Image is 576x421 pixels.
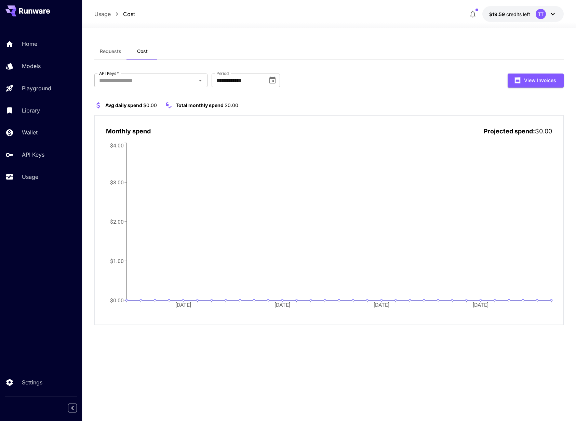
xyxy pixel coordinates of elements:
[535,128,552,135] span: $0.00
[110,218,124,225] tspan: $2.00
[137,48,148,54] span: Cost
[482,6,564,22] button: $19.5898TT
[110,179,124,185] tspan: $3.00
[225,102,238,108] span: $0.00
[94,10,135,18] nav: breadcrumb
[508,77,564,83] a: View Invoices
[275,302,291,308] tspan: [DATE]
[536,9,546,19] div: TT
[68,404,77,412] button: Collapse sidebar
[489,11,530,18] div: $19.5898
[484,128,535,135] span: Projected spend:
[123,10,135,18] a: Cost
[110,142,124,148] tspan: $4.00
[22,106,40,115] p: Library
[216,70,229,76] label: Period
[22,84,51,92] p: Playground
[473,302,489,308] tspan: [DATE]
[110,258,124,264] tspan: $1.00
[94,10,111,18] a: Usage
[99,70,119,76] label: API Keys
[508,74,564,88] button: View Invoices
[176,102,224,108] span: Total monthly spend
[374,302,390,308] tspan: [DATE]
[196,76,205,85] button: Open
[22,173,38,181] p: Usage
[22,62,41,70] p: Models
[22,378,42,386] p: Settings
[100,48,121,54] span: Requests
[143,102,157,108] span: $0.00
[22,150,44,159] p: API Keys
[110,297,124,304] tspan: $0.00
[22,40,37,48] p: Home
[106,127,151,136] p: Monthly spend
[73,402,82,414] div: Collapse sidebar
[105,102,142,108] span: Avg daily spend
[266,74,279,87] button: Choose date, selected date is Oct 1, 2025
[489,11,506,17] span: $19.59
[22,128,38,136] p: Wallet
[175,302,191,308] tspan: [DATE]
[506,11,530,17] span: credits left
